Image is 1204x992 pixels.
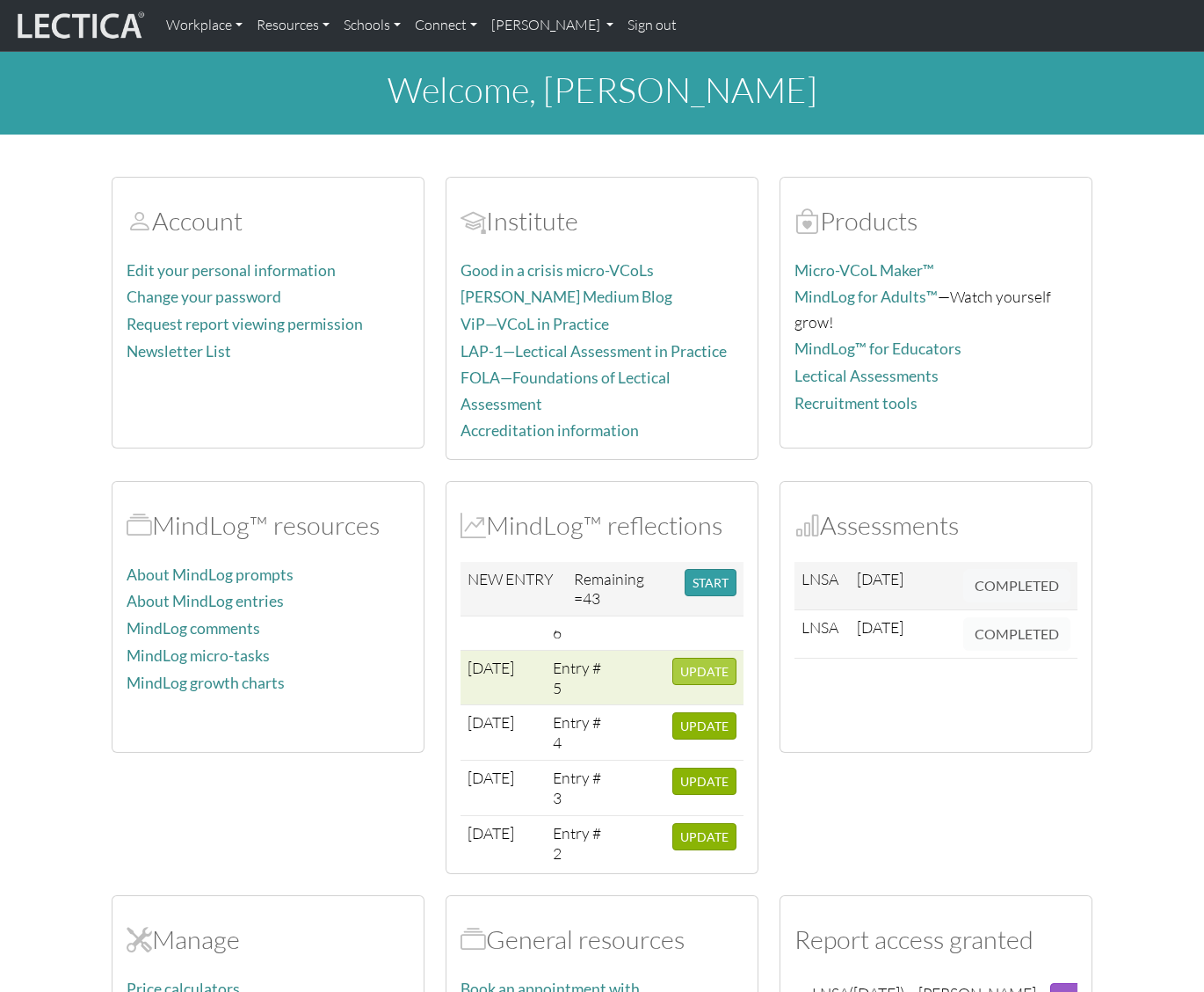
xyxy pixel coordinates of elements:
[127,592,284,610] a: About MindLog entries
[484,7,620,44] a: [PERSON_NAME]
[127,565,294,584] a: About MindLog prompts
[794,339,961,358] a: MindLog™ for Educators
[461,509,486,541] span: MindLog
[794,924,1077,955] h2: Report access granted
[794,609,850,658] td: LNSA
[127,206,410,237] h2: Account
[672,768,736,795] button: UPDATE
[127,924,410,955] h2: Manage
[794,510,1077,541] h2: Assessments
[461,206,743,237] h2: Institute
[127,261,336,280] a: Edit your personal information
[461,288,672,306] a: [PERSON_NAME] Medium Blog
[672,823,736,850] button: UPDATE
[794,205,820,237] span: Products
[127,315,363,333] a: Request report viewing permission
[794,284,1077,334] p: —Watch yourself grow!
[127,205,152,237] span: Account
[127,288,281,306] a: Change your password
[461,342,727,361] a: LAP-1—Lectical Assessment in Practice
[13,9,145,42] img: lecticalive
[461,562,567,616] td: NEW ENTRY
[468,712,514,732] span: [DATE]
[680,664,729,679] span: UPDATE
[857,617,903,637] span: [DATE]
[794,261,934,280] a: Micro-VCoL Maker™
[461,205,486,237] span: Account
[583,588,600,608] span: 43
[127,509,152,541] span: MindLog™ resources
[672,658,736,685] button: UPDATE
[461,315,609,333] a: ViP—VCoL in Practice
[127,342,231,361] a: Newsletter List
[127,923,152,955] span: Manage
[857,569,903,588] span: [DATE]
[794,367,939,385] a: Lectical Assessments
[461,510,743,541] h2: MindLog™ reflections
[685,569,736,596] button: START
[468,768,514,787] span: [DATE]
[408,7,484,44] a: Connect
[337,7,408,44] a: Schools
[461,421,639,440] a: Accreditation information
[127,674,285,692] a: MindLog growth charts
[794,562,850,610] td: LNSA
[546,650,611,705] td: Entry # 5
[680,774,729,789] span: UPDATE
[794,206,1077,237] h2: Products
[672,712,736,740] button: UPDATE
[794,288,938,306] a: MindLog for Adults™
[461,368,671,412] a: FOLA—Foundations of Lectical Assessment
[461,261,654,280] a: Good in a crisis micro-VCoLs
[250,7,337,44] a: Resources
[680,718,729,733] span: UPDATE
[127,646,270,665] a: MindLog micro-tasks
[794,394,918,412] a: Recruitment tools
[546,705,611,761] td: Entry # 4
[546,815,611,871] td: Entry # 2
[567,562,678,616] td: Remaining =
[468,823,514,842] span: [DATE]
[546,761,611,816] td: Entry # 3
[127,510,410,541] h2: MindLog™ resources
[468,658,514,677] span: [DATE]
[620,7,684,44] a: Sign out
[461,924,743,955] h2: General resources
[680,829,729,844] span: UPDATE
[794,509,820,541] span: Assessments
[461,923,486,955] span: Resources
[159,7,250,44] a: Workplace
[127,619,260,638] a: MindLog comments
